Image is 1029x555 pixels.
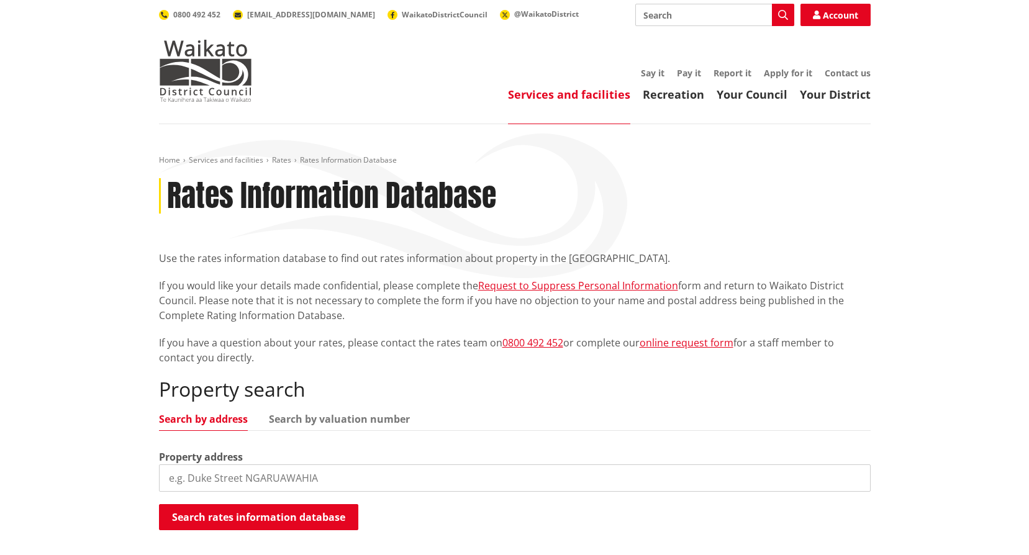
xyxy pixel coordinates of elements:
[825,67,871,79] a: Contact us
[502,336,563,350] a: 0800 492 452
[159,335,871,365] p: If you have a question about your rates, please contact the rates team on or complete our for a s...
[159,9,220,20] a: 0800 492 452
[677,67,701,79] a: Pay it
[159,155,871,166] nav: breadcrumb
[641,67,664,79] a: Say it
[159,278,871,323] p: If you would like your details made confidential, please complete the form and return to Waikato ...
[500,9,579,19] a: @WaikatoDistrict
[643,87,704,102] a: Recreation
[159,251,871,266] p: Use the rates information database to find out rates information about property in the [GEOGRAPHI...
[159,40,252,102] img: Waikato District Council - Te Kaunihera aa Takiwaa o Waikato
[173,9,220,20] span: 0800 492 452
[640,336,733,350] a: online request form
[159,377,871,401] h2: Property search
[189,155,263,165] a: Services and facilities
[159,449,243,464] label: Property address
[269,414,410,424] a: Search by valuation number
[508,87,630,102] a: Services and facilities
[159,414,248,424] a: Search by address
[233,9,375,20] a: [EMAIL_ADDRESS][DOMAIN_NAME]
[159,155,180,165] a: Home
[714,67,751,79] a: Report it
[247,9,375,20] span: [EMAIL_ADDRESS][DOMAIN_NAME]
[272,155,291,165] a: Rates
[300,155,397,165] span: Rates Information Database
[514,9,579,19] span: @WaikatoDistrict
[764,67,812,79] a: Apply for it
[159,504,358,530] button: Search rates information database
[800,87,871,102] a: Your District
[388,9,487,20] a: WaikatoDistrictCouncil
[800,4,871,26] a: Account
[478,279,678,292] a: Request to Suppress Personal Information
[402,9,487,20] span: WaikatoDistrictCouncil
[635,4,794,26] input: Search input
[167,178,496,214] h1: Rates Information Database
[159,464,871,492] input: e.g. Duke Street NGARUAWAHIA
[717,87,787,102] a: Your Council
